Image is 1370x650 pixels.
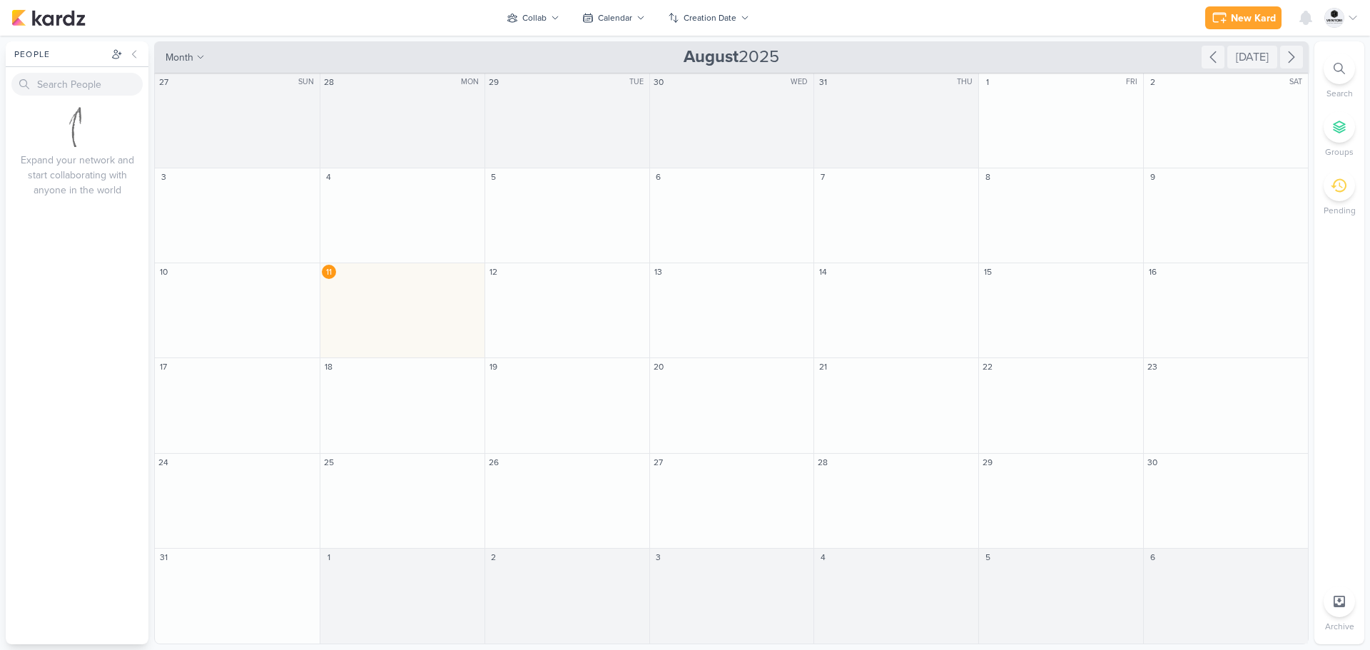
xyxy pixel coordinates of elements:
[980,455,995,469] div: 29
[322,75,336,89] div: 28
[1145,265,1160,279] div: 16
[487,265,501,279] div: 12
[651,455,666,469] div: 27
[684,46,739,67] strong: August
[487,75,501,89] div: 29
[1145,360,1160,374] div: 23
[980,75,995,89] div: 1
[156,360,171,374] div: 17
[487,170,501,184] div: 5
[651,265,666,279] div: 13
[487,455,501,469] div: 26
[322,455,336,469] div: 25
[1126,76,1142,88] div: FRI
[461,76,483,88] div: MON
[980,550,995,564] div: 5
[816,265,830,279] div: 14
[816,360,830,374] div: 21
[1145,170,1160,184] div: 9
[322,360,336,374] div: 18
[1326,87,1353,100] p: Search
[1145,455,1160,469] div: 30
[11,73,143,96] input: Search People
[1325,620,1354,633] p: Archive
[156,550,171,564] div: 31
[816,170,830,184] div: 7
[322,265,336,279] div: 11
[651,360,666,374] div: 20
[156,265,171,279] div: 10
[816,550,830,564] div: 4
[11,153,143,198] div: Expand your network and start collaborating with anyone in the world
[1289,76,1306,88] div: SAT
[1231,11,1276,26] div: New Kard
[791,76,812,88] div: WED
[11,48,108,61] div: People
[11,9,86,26] img: kardz.app
[684,46,779,68] span: 2025
[298,76,318,88] div: SUN
[156,170,171,184] div: 3
[166,50,193,65] span: month
[980,265,995,279] div: 15
[629,76,648,88] div: TUE
[1324,204,1356,217] p: Pending
[322,550,336,564] div: 1
[156,455,171,469] div: 24
[957,76,977,88] div: THU
[1227,46,1277,68] div: [DATE]
[980,170,995,184] div: 8
[487,550,501,564] div: 2
[980,360,995,374] div: 22
[1145,75,1160,89] div: 2
[487,360,501,374] div: 19
[816,455,830,469] div: 28
[1325,146,1354,158] p: Groups
[816,75,830,89] div: 31
[156,75,171,89] div: 27
[1324,8,1344,28] img: Ventori Oficial
[322,170,336,184] div: 4
[651,550,666,564] div: 3
[1145,550,1160,564] div: 6
[651,75,666,89] div: 30
[651,170,666,184] div: 6
[68,107,86,147] img: curved-arrow-2.png
[1205,6,1282,29] button: New Kard
[1314,53,1364,100] li: Ctrl + F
